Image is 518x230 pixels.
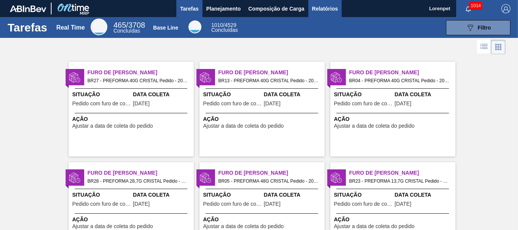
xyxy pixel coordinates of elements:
span: Ação [72,216,192,224]
span: Ajustar a data de coleta do pedido [203,224,284,229]
span: Ajustar a data de coleta do pedido [203,123,284,129]
span: Ação [203,216,323,224]
span: Situação [334,91,393,99]
span: Furo de Coleta [88,69,194,77]
div: Real Time [113,22,145,33]
span: Ajustar a data de coleta do pedido [72,123,153,129]
span: Situação [203,91,262,99]
span: Pedido com furo de coleta [72,101,131,106]
img: status [69,172,80,183]
span: Pedido com furo de coleta [203,201,262,207]
span: BR23 - PREFORMA 13,7G CRISTAL Pedido - 1998320 [349,177,449,185]
span: 465 [113,21,126,29]
span: Furo de Coleta [218,169,325,177]
span: 19/08/2025 [133,201,150,207]
span: Ajustar a data de coleta do pedido [334,123,415,129]
span: Pedido com furo de coleta [72,201,131,207]
div: Base Line [153,25,178,31]
div: Base Line [211,23,238,33]
span: BR28 - PREFORMA 28,7G CRISTAL Pedido - 2003084 [88,177,188,185]
img: TNhmsLtSVTkK8tSr43FrP2fwEKptu5GPRR3wAAAABJRU5ErkJggg== [10,5,46,12]
span: BR05 - PREFORMA 48G CRISTAL Pedido - 2010864 [218,177,319,185]
span: Furo de Coleta [349,169,455,177]
img: status [69,72,80,83]
span: 29/08/2025 [133,101,150,106]
span: Furo de Coleta [349,69,455,77]
button: Filtro [446,20,510,35]
span: Concluídas [113,28,140,34]
span: Situação [203,191,262,199]
span: Ação [72,115,192,123]
span: Furo de Coleta [218,69,325,77]
div: Base Line [188,20,201,33]
span: Data Coleta [133,191,192,199]
span: BR13 - PREFORMA 40G CRISTAL Pedido - 2014834 [218,77,319,85]
span: 25/08/2025 [395,201,411,207]
span: 1014 [469,2,482,10]
span: 25/08/2025 [264,201,281,207]
span: / 3708 [113,21,145,29]
div: Visão em Cards [491,40,505,54]
span: Situação [72,191,131,199]
img: status [200,72,211,83]
span: Pedido com furo de coleta [334,101,393,106]
span: Furo de Coleta [88,169,194,177]
span: Data Coleta [264,191,323,199]
span: Situação [72,91,131,99]
span: Data Coleta [133,91,192,99]
span: Ação [334,216,454,224]
button: Notificações [456,3,480,14]
span: Pedido com furo de coleta [203,101,262,106]
span: Situação [334,191,393,199]
span: Filtro [478,25,491,31]
span: BR27 - PREFORMA 40G CRISTAL Pedido - 2014835 [88,77,188,85]
span: Planejamento [206,4,241,13]
span: Composição de Carga [248,4,305,13]
div: Real Time [56,24,85,31]
span: Ajustar a data de coleta do pedido [334,224,415,229]
span: Ação [334,115,454,123]
div: Real Time [91,19,107,35]
img: status [331,72,342,83]
span: / 4529 [211,22,236,28]
span: Data Coleta [395,91,454,99]
span: Concluídas [211,27,238,33]
img: status [200,172,211,183]
span: Data Coleta [264,91,323,99]
span: 29/08/2025 [264,101,281,106]
span: 1010 [211,22,223,28]
span: Ajustar a data de coleta do pedido [72,224,153,229]
h1: Tarefas [8,23,47,32]
span: Ação [203,115,323,123]
span: 01/09/2025 [395,101,411,106]
span: Tarefas [180,4,199,13]
span: Data Coleta [395,191,454,199]
span: Relatórios [312,4,338,13]
span: Pedido com furo de coleta [334,201,393,207]
img: Logout [501,4,510,13]
div: Visão em Lista [477,40,491,54]
img: status [331,172,342,183]
span: BR04 - PREFORMA 40G CRISTAL Pedido - 2017186 [349,77,449,85]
